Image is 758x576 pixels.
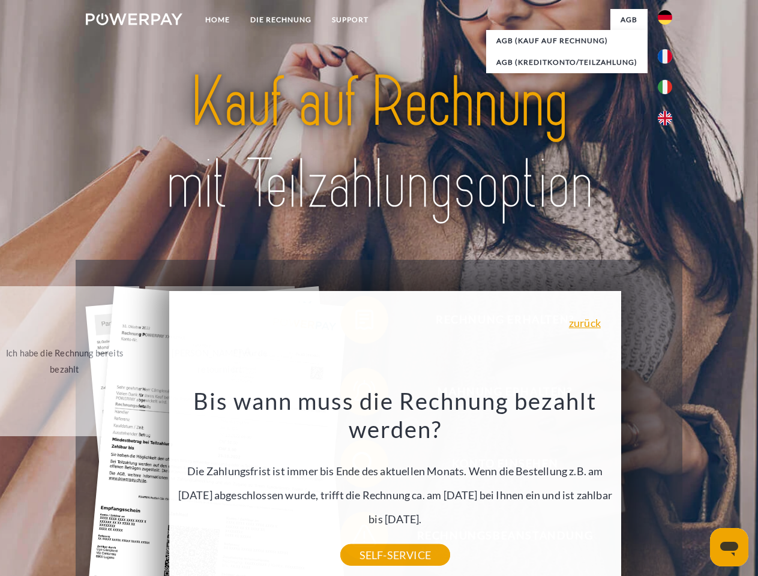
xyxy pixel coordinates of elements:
[195,9,240,31] a: Home
[710,528,748,566] iframe: Schaltfläche zum Öffnen des Messaging-Fensters
[115,58,643,230] img: title-powerpay_de.svg
[486,52,648,73] a: AGB (Kreditkonto/Teilzahlung)
[658,10,672,25] img: de
[658,111,672,125] img: en
[658,80,672,94] img: it
[569,317,601,328] a: zurück
[176,386,614,444] h3: Bis wann muss die Rechnung bezahlt werden?
[658,49,672,64] img: fr
[486,30,648,52] a: AGB (Kauf auf Rechnung)
[176,386,614,555] div: Die Zahlungsfrist ist immer bis Ende des aktuellen Monats. Wenn die Bestellung z.B. am [DATE] abg...
[322,9,379,31] a: SUPPORT
[340,544,450,566] a: SELF-SERVICE
[240,9,322,31] a: DIE RECHNUNG
[610,9,648,31] a: agb
[86,13,182,25] img: logo-powerpay-white.svg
